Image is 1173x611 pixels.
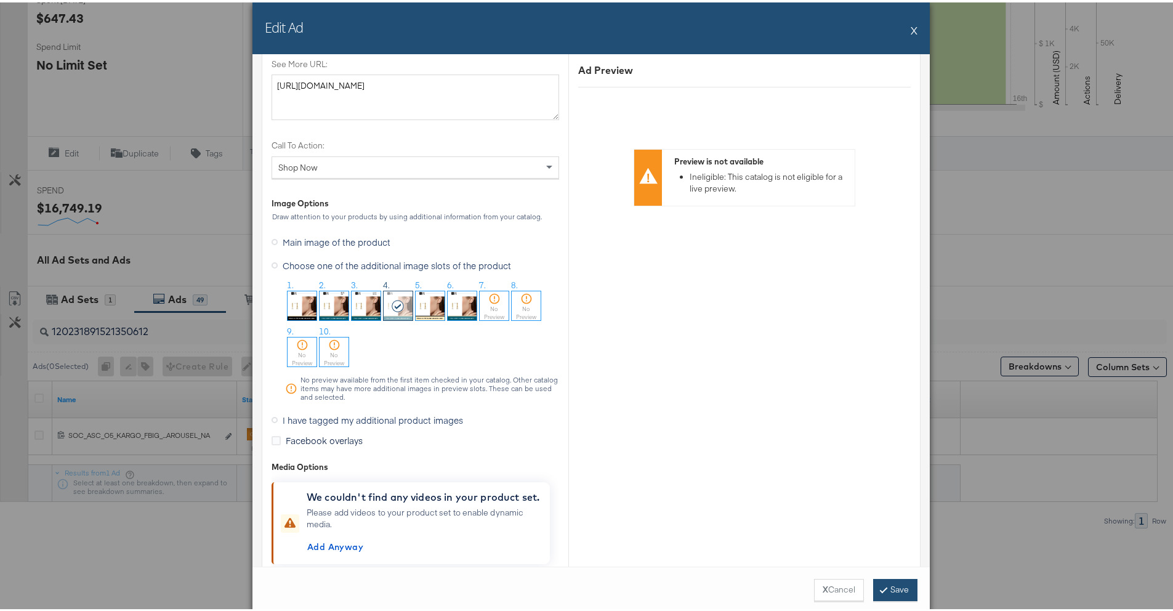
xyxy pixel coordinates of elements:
span: 10. [319,323,331,335]
span: Main image of the product [283,233,390,246]
label: Call To Action: [272,137,559,149]
h2: Edit Ad [265,15,303,34]
span: 3. [351,277,358,289]
span: 7. [479,277,486,289]
button: Add Anyway [302,535,368,554]
img: 3QCqXwQuc2Fu40eNXN7SSQ.jpg [448,289,477,318]
div: Image Options [272,195,329,207]
div: Please add videos to your product set to enable dynamic media. [307,504,545,554]
span: 9. [287,323,294,335]
img: zqDEUUKyRQPnVBIwGc1A-A.jpg [320,289,349,318]
img: Wg5RnO8DrFeBkZTrDA94xQ.jpg [352,289,381,318]
button: XCancel [814,577,864,599]
span: 1. [287,277,294,289]
span: 4. [383,277,390,289]
img: CAIYrZKAcZyvR9bfEW5p9g.jpg [416,289,445,318]
div: Ad Preview [578,61,911,75]
strong: X [823,581,828,593]
li: Ineligible: This catalog is not eligible for a live preview. [690,169,849,192]
label: See More URL: [272,56,559,68]
img: 1fFlEv3qW1fR-yqcvQ-rCg.jpg [288,289,316,318]
textarea: [URL][DOMAIN_NAME] [272,72,559,118]
span: Facebook overlays [286,432,363,444]
span: 2. [319,277,326,289]
div: Media Options [272,459,559,471]
span: Shop Now [278,160,318,171]
span: Choose one of the additional image slots of the product [283,257,511,269]
div: No Preview [320,349,349,365]
div: Preview is not available [674,153,849,165]
span: 6. [447,277,454,289]
div: Draw attention to your products by using additional information from your catalog. [272,210,559,219]
div: We couldn't find any videos in your product set. [307,487,545,502]
span: Add Anyway [307,537,363,552]
div: No Preview [512,302,541,318]
div: No Preview [480,302,509,318]
div: No Preview [288,349,316,365]
button: Save [873,577,917,599]
span: 5. [415,277,422,289]
span: 8. [511,277,518,289]
button: X [911,15,917,40]
span: I have tagged my additional product images [283,411,463,424]
div: No preview available from the first item checked in your catalog. Other catalog items may have mo... [300,373,559,399]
